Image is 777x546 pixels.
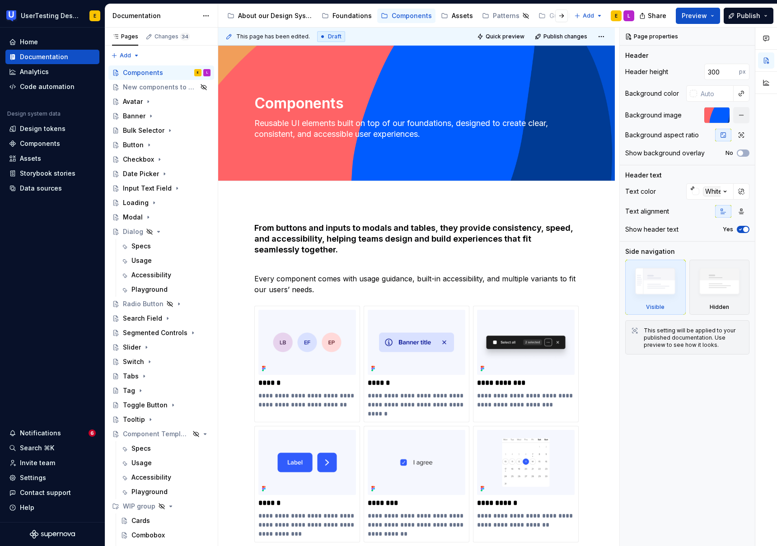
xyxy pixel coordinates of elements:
div: Tooltip [123,415,145,424]
label: Yes [723,226,733,233]
a: Code automation [5,79,99,94]
a: New components to be added [108,80,214,94]
a: Settings [5,471,99,485]
p: Every component comes with usage guidance, built-in accessibility, and multiple variants to fit o... [254,273,579,295]
div: This setting will be applied to your published documentation. Use preview to see how it looks. [644,327,744,349]
a: Usage [117,253,214,268]
input: Auto [697,85,734,102]
div: Data sources [20,184,62,193]
div: Text alignment [625,207,669,216]
a: Banner [108,109,214,123]
button: Preview [676,8,720,24]
button: Contact support [5,485,99,500]
a: Storybook stories [5,166,99,181]
div: Background image [625,111,682,120]
div: Search ⌘K [20,443,54,453]
span: Add [120,52,131,59]
div: Specs [131,242,151,251]
button: Add [571,9,605,22]
button: Help [5,500,99,515]
div: Usage [131,256,152,265]
a: Specs [117,441,214,456]
button: White [686,183,734,200]
a: Analytics [5,65,99,79]
p: px [739,68,746,75]
span: Draft [328,33,342,40]
a: Button [108,138,214,152]
a: Dialog [108,224,214,239]
div: Header text [625,171,662,180]
div: Tag [123,386,135,395]
div: Analytics [20,67,49,76]
button: UserTesting Design SystemE [2,6,103,25]
div: Checkbox [123,155,154,164]
div: Hidden [689,260,750,315]
span: Share [648,11,666,20]
a: Modal [108,210,214,224]
span: Add [583,12,594,19]
img: ed96c0ca-4300-4439-9b30-10638b8c1428.png [368,310,465,375]
span: Publish [737,11,760,20]
div: Combobox [131,531,165,540]
a: Toggle Button [108,398,214,412]
div: Accessibility [131,473,171,482]
div: Settings [20,473,46,482]
div: Foundations [332,11,372,20]
div: Switch [123,357,144,366]
div: Bulk Selector [123,126,164,135]
div: Usage [131,458,152,467]
a: Tag [108,383,214,398]
span: Quick preview [486,33,524,40]
a: Checkbox [108,152,214,167]
button: Quick preview [474,30,529,43]
a: Invite team [5,456,99,470]
div: Invite team [20,458,55,467]
div: Button [123,140,144,149]
a: Documentation [5,50,99,64]
div: Code automation [20,82,75,91]
span: Preview [682,11,707,20]
a: Accessibility [117,268,214,282]
input: Auto [704,64,739,80]
div: Text color [625,187,656,196]
div: L [627,12,630,19]
div: UserTesting Design System [21,11,79,20]
div: Tabs [123,372,139,381]
a: Radio Button [108,297,214,311]
a: Specs [117,239,214,253]
button: Add [108,49,142,62]
svg: Supernova Logo [30,530,75,539]
button: Publish [724,8,773,24]
div: Hidden [710,303,729,311]
div: Side navigation [625,247,675,256]
div: Slider [123,343,141,352]
a: Search Field [108,311,214,326]
div: Components [123,68,163,77]
div: Loading [123,198,149,207]
div: About our Design System [238,11,313,20]
div: Show background overlay [625,149,705,158]
img: 40b2e948-0b68-4dc5-8707-5312bff787aa.png [368,430,465,495]
a: Combobox [117,528,214,542]
a: Components [5,136,99,151]
label: No [726,149,733,157]
a: Segmented Controls [108,326,214,340]
div: Notifications [20,429,61,438]
div: Patterns [493,11,520,20]
a: Loading [108,196,214,210]
div: Background aspect ratio [625,131,699,140]
span: 6 [89,429,96,437]
div: Visible [646,303,665,311]
div: E [197,68,199,77]
button: Publish changes [532,30,591,43]
a: Component Template [108,427,214,441]
div: New components to be added [123,83,197,92]
div: Documentation [112,11,198,20]
div: Header [625,51,648,60]
div: Banner [123,112,145,121]
a: Slider [108,340,214,355]
a: About our Design System [224,9,316,23]
span: Publish changes [543,33,587,40]
div: Cards [131,516,150,525]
